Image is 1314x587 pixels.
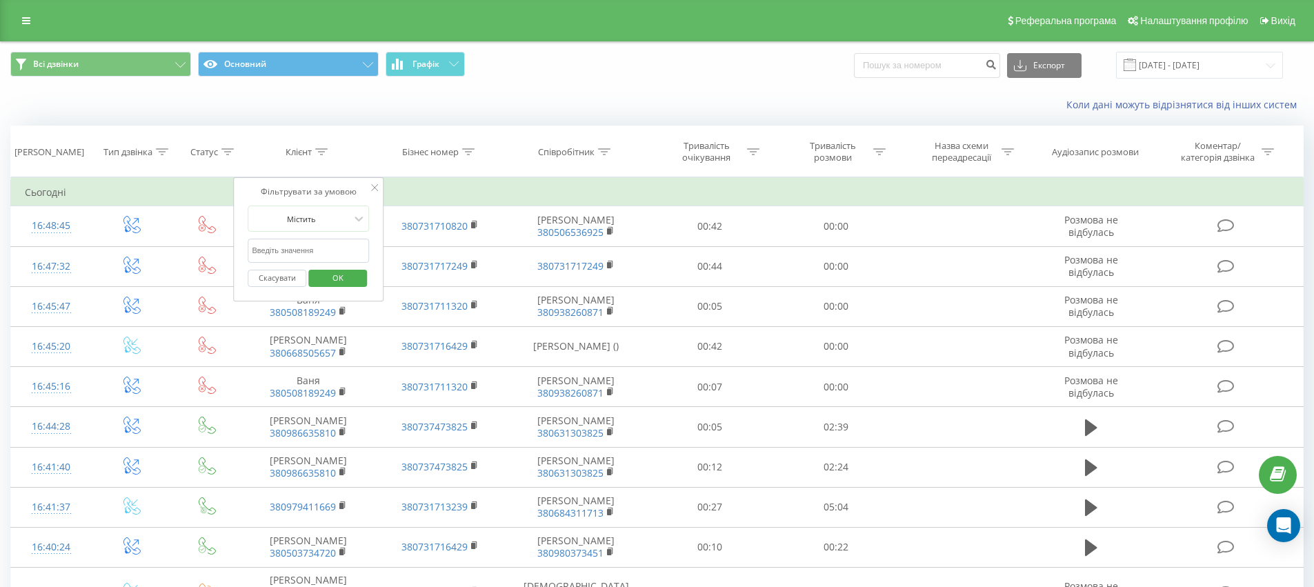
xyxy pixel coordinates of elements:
div: 16:47:32 [25,253,78,280]
a: 380938260871 [537,386,604,399]
a: 380731713239 [401,500,468,513]
button: OK [308,270,367,287]
div: Співробітник [538,146,595,158]
a: 380731717249 [401,259,468,272]
div: Фільтрувати за умовою [248,185,370,199]
td: [PERSON_NAME] [506,367,647,407]
button: Експорт [1007,53,1082,78]
div: Клієнт [286,146,312,158]
div: 16:44:28 [25,413,78,440]
td: 00:05 [647,286,773,326]
a: 380731717249 [537,259,604,272]
button: Всі дзвінки [10,52,191,77]
span: Розмова не відбулась [1064,213,1118,239]
div: 16:45:47 [25,293,78,320]
a: 380986635810 [270,426,336,439]
button: Графік [386,52,465,77]
span: Розмова не відбулась [1064,374,1118,399]
td: 00:27 [647,487,773,527]
span: Налаштування профілю [1140,15,1248,26]
td: 00:00 [773,326,899,366]
td: [PERSON_NAME] [243,407,374,447]
a: 380737473825 [401,460,468,473]
div: Аудіозапис розмови [1052,146,1139,158]
div: 16:48:45 [25,212,78,239]
div: 16:41:37 [25,494,78,521]
td: 00:42 [647,206,773,246]
a: 380508189249 [270,306,336,319]
input: Введіть значення [248,239,370,263]
a: 380938260871 [537,306,604,319]
a: 380631303825 [537,426,604,439]
td: [PERSON_NAME] [506,527,647,567]
td: [PERSON_NAME] [506,447,647,487]
a: 380737473825 [401,420,468,433]
span: Розмова не відбулась [1064,253,1118,279]
span: Графік [412,59,439,69]
div: Тривалість розмови [796,140,870,163]
a: 380503734720 [270,546,336,559]
a: Коли дані можуть відрізнятися вiд інших систем [1066,98,1304,111]
div: Назва схеми переадресації [924,140,998,163]
a: 380731716429 [401,339,468,352]
div: 16:45:16 [25,373,78,400]
div: Статус [190,146,218,158]
td: 02:39 [773,407,899,447]
span: Всі дзвінки [33,59,79,70]
a: 380506536925 [537,226,604,239]
span: OK [319,267,357,288]
a: 380986635810 [270,466,336,479]
a: 380508189249 [270,386,336,399]
td: 00:44 [647,246,773,286]
td: 00:42 [647,326,773,366]
td: 02:24 [773,447,899,487]
button: Скасувати [248,270,307,287]
td: 00:00 [773,246,899,286]
span: Вихід [1271,15,1295,26]
div: Open Intercom Messenger [1267,509,1300,542]
div: Бізнес номер [402,146,459,158]
td: 00:22 [773,527,899,567]
a: 380731711320 [401,299,468,312]
td: 05:04 [773,487,899,527]
span: Розмова не відбулась [1064,293,1118,319]
div: Коментар/категорія дзвінка [1177,140,1258,163]
a: 380631303825 [537,466,604,479]
a: 380980373451 [537,546,604,559]
a: 380668505657 [270,346,336,359]
td: 00:00 [773,367,899,407]
td: Ваня [243,286,374,326]
td: [PERSON_NAME] [506,206,647,246]
td: 00:00 [773,206,899,246]
button: Основний [198,52,379,77]
td: [PERSON_NAME] [243,326,374,366]
a: 380684311713 [537,506,604,519]
td: [PERSON_NAME] [506,286,647,326]
div: 16:40:24 [25,534,78,561]
td: 00:07 [647,367,773,407]
input: Пошук за номером [854,53,1000,78]
td: [PERSON_NAME] [506,407,647,447]
div: 16:45:20 [25,333,78,360]
td: Сьогодні [11,179,1304,206]
td: [PERSON_NAME] [243,447,374,487]
td: 00:10 [647,527,773,567]
span: Розмова не відбулась [1064,333,1118,359]
div: 16:41:40 [25,454,78,481]
td: Ваня [243,367,374,407]
td: 00:05 [647,407,773,447]
div: Тип дзвінка [103,146,152,158]
div: Тривалість очікування [670,140,744,163]
a: 380731716429 [401,540,468,553]
td: [PERSON_NAME] [243,527,374,567]
td: [PERSON_NAME] () [506,326,647,366]
td: 00:12 [647,447,773,487]
a: 380731711320 [401,380,468,393]
td: [PERSON_NAME] [506,487,647,527]
a: 380731710820 [401,219,468,232]
a: 380979411669 [270,500,336,513]
span: Реферальна програма [1015,15,1117,26]
td: 00:00 [773,286,899,326]
div: [PERSON_NAME] [14,146,84,158]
